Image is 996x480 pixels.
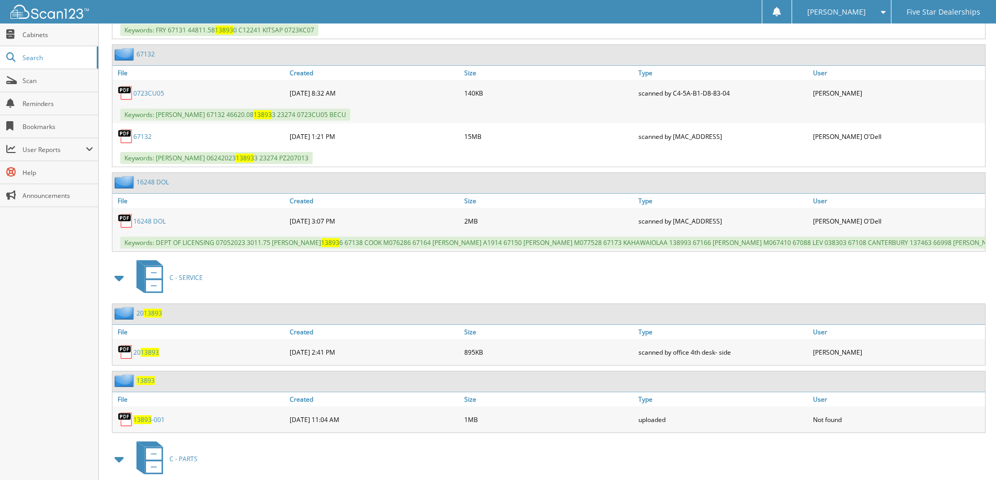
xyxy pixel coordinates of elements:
[810,409,985,430] div: Not found
[287,66,462,80] a: Created
[130,438,198,479] a: C - PARTS
[636,83,810,103] div: scanned by C4-5A-B1-D8-83-04
[136,376,155,385] a: 13893
[321,238,339,247] span: 13893
[118,344,133,360] img: PDF.png
[287,83,462,103] div: [DATE] 8:32 AM
[287,194,462,208] a: Created
[636,126,810,147] div: scanned by [MAC_ADDRESS]
[462,83,636,103] div: 140KB
[287,392,462,406] a: Created
[22,145,86,154] span: User Reports
[810,210,985,231] div: [PERSON_NAME] O'Dell
[22,122,93,131] span: Bookmarks
[287,409,462,430] div: [DATE] 11:04 AM
[10,5,89,19] img: scan123-logo-white.svg
[133,132,152,141] a: 67132
[287,210,462,231] div: [DATE] 3:07 PM
[636,409,810,430] div: uploaded
[22,53,91,62] span: Search
[636,342,810,362] div: scanned by office 4th desk- side
[112,392,287,406] a: File
[118,85,133,101] img: PDF.png
[22,99,93,108] span: Reminders
[944,430,996,480] iframe: Chat Widget
[112,325,287,339] a: File
[810,194,985,208] a: User
[22,191,93,200] span: Announcements
[462,409,636,430] div: 1MB
[115,48,136,61] img: folder2.png
[462,210,636,231] div: 2MB
[287,325,462,339] a: Created
[22,168,93,177] span: Help
[118,412,133,427] img: PDF.png
[810,126,985,147] div: [PERSON_NAME] O'Dell
[133,217,166,226] a: 16248 DOL
[907,9,980,15] span: Five Star Dealerships
[810,66,985,80] a: User
[169,454,198,463] span: C - PARTS
[636,66,810,80] a: Type
[115,175,136,189] img: folder2.png
[462,126,636,147] div: 15MB
[462,194,636,208] a: Size
[133,415,165,424] a: 13893-001
[130,257,203,298] a: C - SERVICE
[112,194,287,208] a: File
[112,66,287,80] a: File
[133,415,152,424] span: 13893
[120,109,350,121] span: Keywords: [PERSON_NAME] 67132 46620.08 3 23274 0723CU05 BECU
[115,374,136,387] img: folder2.png
[120,24,318,36] span: Keywords: FRY 67131 44811.58 0 C12241 KITSAP 0723KC07
[807,9,866,15] span: [PERSON_NAME]
[636,392,810,406] a: Type
[120,152,313,164] span: Keywords: [PERSON_NAME] 06242023 3 23274 PZ207013
[462,392,636,406] a: Size
[136,178,169,186] a: 16248 DOL
[636,325,810,339] a: Type
[133,89,164,98] a: 0723CU05
[462,66,636,80] a: Size
[144,309,162,318] span: 13893
[141,348,159,357] span: 13893
[115,307,136,320] img: folder2.png
[810,83,985,103] div: [PERSON_NAME]
[810,392,985,406] a: User
[22,76,93,85] span: Scan
[136,50,155,58] a: 67132
[462,325,636,339] a: Size
[169,273,203,282] span: C - SERVICE
[287,126,462,147] div: [DATE] 1:21 PM
[254,110,272,119] span: 13893
[636,194,810,208] a: Type
[118,213,133,229] img: PDF.png
[22,30,93,39] span: Cabinets
[136,309,162,318] a: 2013893
[215,26,233,34] span: 13893
[810,342,985,362] div: [PERSON_NAME]
[636,210,810,231] div: scanned by [MAC_ADDRESS]
[287,342,462,362] div: [DATE] 2:41 PM
[810,325,985,339] a: User
[236,154,254,162] span: 13893
[118,128,133,144] img: PDF.png
[133,348,159,357] a: 2013893
[462,342,636,362] div: 895KB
